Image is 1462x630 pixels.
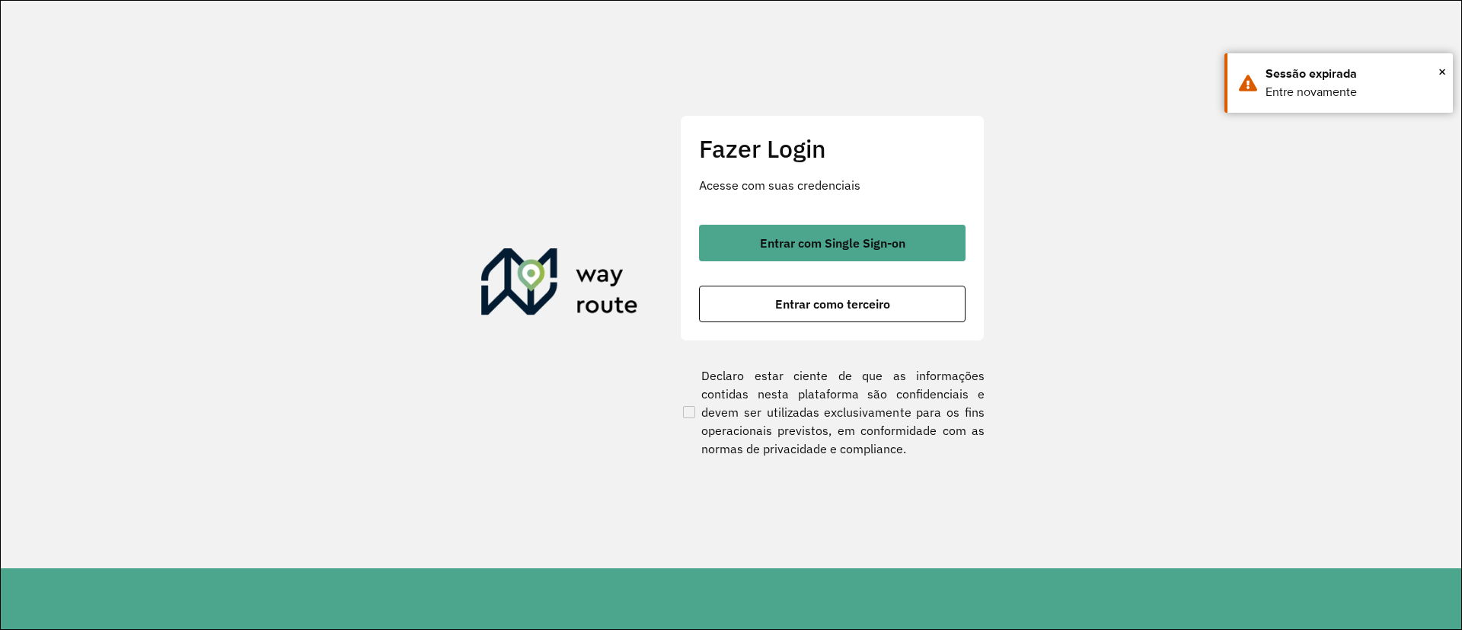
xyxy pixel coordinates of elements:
span: Entrar com Single Sign-on [760,237,905,249]
span: Entrar como terceiro [775,298,890,310]
h2: Fazer Login [699,134,966,163]
div: Sessão expirada [1266,65,1441,83]
span: × [1438,60,1446,83]
div: Entre novamente [1266,83,1441,101]
img: Roteirizador AmbevTech [481,248,638,321]
button: button [699,225,966,261]
p: Acesse com suas credenciais [699,176,966,194]
label: Declaro estar ciente de que as informações contidas nesta plataforma são confidenciais e devem se... [680,366,985,458]
button: button [699,286,966,322]
button: Close [1438,60,1446,83]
